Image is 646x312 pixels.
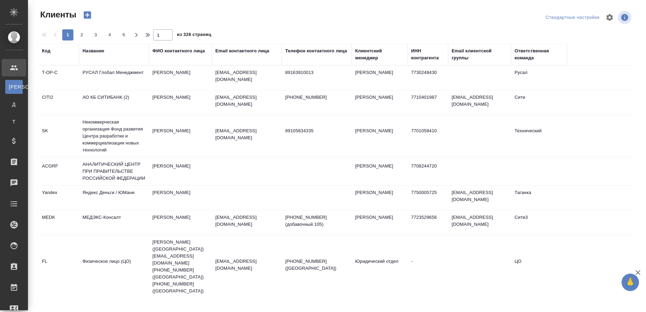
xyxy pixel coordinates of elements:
[79,157,149,185] td: АНАЛИТИЧЕСКИЙ ЦЕНТР ПРИ ПРАВИТЕЛЬСТВЕ РОССИЙСКОЙ ФЕДЕРАЦИИ
[38,124,79,148] td: SK
[411,47,445,61] div: ИНН контрагента
[624,275,636,290] span: 🙏
[90,29,101,40] button: 3
[408,159,448,184] td: 7708244720
[511,90,567,115] td: Сити
[352,210,408,235] td: [PERSON_NAME]
[215,94,278,108] p: [EMAIL_ADDRESS][DOMAIN_NAME]
[215,258,278,272] p: [EMAIL_ADDRESS][DOMAIN_NAME]
[9,118,19,125] span: Т
[118,31,129,38] span: 5
[149,159,212,184] td: [PERSON_NAME]
[79,210,149,235] td: МЕДЭКС-Консалт
[152,47,205,54] div: ФИО контактного лица
[352,124,408,148] td: [PERSON_NAME]
[79,90,149,115] td: АО КБ СИТИБАНК (2)
[215,69,278,83] p: [EMAIL_ADDRESS][DOMAIN_NAME]
[82,47,104,54] div: Название
[285,69,348,76] p: 89163910013
[408,210,448,235] td: 7723529656
[215,47,269,54] div: Email контактного лица
[285,258,348,272] p: [PHONE_NUMBER] ([GEOGRAPHIC_DATA])
[149,186,212,210] td: [PERSON_NAME]
[149,124,212,148] td: [PERSON_NAME]
[544,12,601,23] div: split button
[511,210,567,235] td: Сити3
[511,186,567,210] td: Таганка
[149,90,212,115] td: [PERSON_NAME]
[90,31,101,38] span: 3
[5,80,23,94] a: [PERSON_NAME]
[76,29,87,40] button: 2
[215,127,278,141] p: [EMAIL_ADDRESS][DOMAIN_NAME]
[285,214,348,228] p: [PHONE_NUMBER] (добавочный 105)
[79,66,149,90] td: РУСАЛ Глобал Менеджмент
[5,115,23,129] a: Т
[352,186,408,210] td: [PERSON_NAME]
[149,235,212,298] td: [PERSON_NAME] ([GEOGRAPHIC_DATA]) [EMAIL_ADDRESS][DOMAIN_NAME] [PHONE_NUMBER] ([GEOGRAPHIC_DATA])...
[38,254,79,279] td: FL
[38,159,79,184] td: ACGRF
[511,124,567,148] td: Технический
[79,186,149,210] td: Яндекс Деньги / ЮМани
[408,66,448,90] td: 7730248430
[511,66,567,90] td: Русал
[79,9,96,21] button: Создать
[149,210,212,235] td: [PERSON_NAME]
[9,101,19,108] span: Д
[448,90,511,115] td: [EMAIL_ADDRESS][DOMAIN_NAME]
[515,47,564,61] div: Ответственная команда
[42,47,50,54] div: Код
[76,31,87,38] span: 2
[408,186,448,210] td: 7750005725
[448,210,511,235] td: [EMAIL_ADDRESS][DOMAIN_NAME]
[285,127,348,134] p: 89105834335
[452,47,508,61] div: Email клиентской группы
[5,97,23,111] a: Д
[38,9,76,20] span: Клиенты
[285,47,347,54] div: Телефон контактного лица
[352,159,408,184] td: [PERSON_NAME]
[448,186,511,210] td: [EMAIL_ADDRESS][DOMAIN_NAME]
[355,47,404,61] div: Клиентский менеджер
[118,29,129,40] button: 5
[601,9,618,26] span: Настроить таблицу
[408,90,448,115] td: 7710401987
[352,254,408,279] td: Юридический отдел
[285,94,348,101] p: [PHONE_NUMBER]
[511,254,567,279] td: ЦО
[79,115,149,157] td: Некоммерческая организация Фонд развития Центра разработки и коммерциализации новых технологий
[149,66,212,90] td: [PERSON_NAME]
[408,124,448,148] td: 7701058410
[215,214,278,228] p: [EMAIL_ADDRESS][DOMAIN_NAME]
[622,274,639,291] button: 🙏
[38,66,79,90] td: T-OP-C
[38,90,79,115] td: CITI2
[9,83,19,90] span: [PERSON_NAME]
[618,11,633,24] span: Посмотреть информацию
[38,186,79,210] td: Yandex
[104,31,115,38] span: 4
[177,30,211,40] span: из 326 страниц
[352,90,408,115] td: [PERSON_NAME]
[79,254,149,279] td: Физическое лицо (ЦО)
[104,29,115,40] button: 4
[38,210,79,235] td: MEDK
[408,254,448,279] td: -
[352,66,408,90] td: [PERSON_NAME]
